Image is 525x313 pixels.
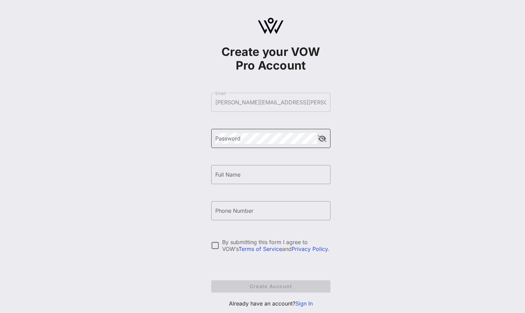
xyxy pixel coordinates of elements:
[318,135,326,142] button: append icon
[222,239,330,252] div: By submitting this form I agree to VOW’s and .
[215,91,226,96] label: Email
[211,45,330,72] h1: Create your VOW Pro Account
[292,245,328,252] a: Privacy Policy
[211,299,330,308] p: Already have an account?
[295,300,313,307] a: Sign In
[258,18,283,34] img: logo.svg
[238,245,282,252] a: Terms of Service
